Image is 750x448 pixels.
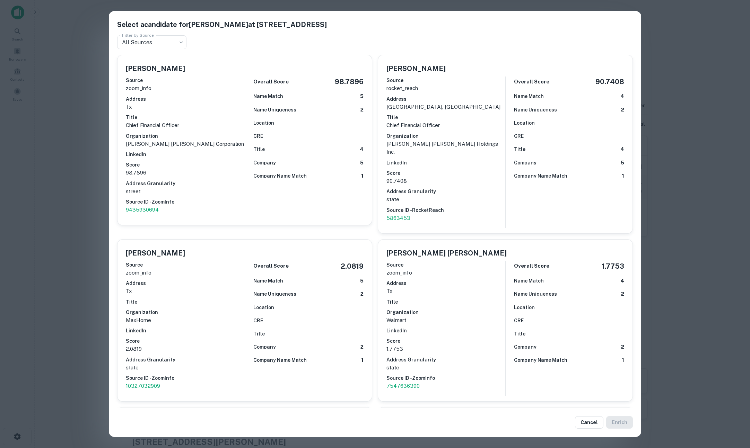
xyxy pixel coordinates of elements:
[620,145,624,153] h6: 4
[595,77,624,87] h5: 90.7408
[117,35,186,49] div: All Sources
[360,159,364,167] h6: 5
[126,151,245,158] h6: LinkedIn
[386,382,505,390] a: 7547636390
[575,416,603,429] button: Cancel
[253,145,265,153] h6: Title
[386,195,505,204] p: state
[253,262,289,270] h6: Overall Score
[335,77,364,87] h5: 98.7896
[126,198,245,206] h6: Source ID - ZoomInfo
[126,95,245,103] h6: Address
[126,374,245,382] h6: Source ID - ZoomInfo
[253,159,276,167] h6: Company
[621,106,624,114] h6: 2
[126,345,245,353] p: 2.0819
[386,206,505,214] h6: Source ID - RocketReach
[386,214,505,222] a: 5863453
[341,261,364,271] h5: 2.0819
[715,393,750,426] iframe: Chat Widget
[514,262,549,270] h6: Overall Score
[253,277,283,285] h6: Name Match
[360,106,364,114] h6: 2
[126,103,245,111] p: tx
[126,327,245,334] h6: LinkedIn
[386,287,505,295] p: tx
[602,261,624,271] h5: 1.7753
[253,172,307,180] h6: Company Name Match
[253,106,296,114] h6: Name Uniqueness
[126,206,245,214] a: 9435930694
[126,140,245,148] p: [PERSON_NAME] [PERSON_NAME] Corporation
[253,78,289,86] h6: Overall Score
[386,140,505,156] p: [PERSON_NAME] [PERSON_NAME] Holdings Inc.
[126,84,245,92] p: zoom_info
[360,277,364,285] h6: 5
[386,374,505,382] h6: Source ID - ZoomInfo
[386,298,505,306] h6: Title
[514,356,567,364] h6: Company Name Match
[386,132,505,140] h6: Organization
[386,95,505,103] h6: Address
[126,382,245,390] p: 10327032909
[126,287,245,295] p: tx
[386,337,505,345] h6: Score
[126,316,245,324] p: MaxHome
[514,78,549,86] h6: Overall Score
[514,277,544,285] h6: Name Match
[253,119,274,127] h6: Location
[621,159,624,167] h6: 5
[621,290,624,298] h6: 2
[514,172,567,180] h6: Company Name Match
[386,177,505,185] p: 90.7408
[622,356,624,364] h6: 1
[253,290,296,298] h6: Name Uniqueness
[386,345,505,353] p: 1.7753
[360,343,364,351] h6: 2
[514,343,537,351] h6: Company
[126,77,245,84] h6: Source
[126,298,245,306] h6: Title
[386,159,505,167] h6: LinkedIn
[386,316,505,324] p: Walmart
[514,317,524,324] h6: CRE
[253,356,307,364] h6: Company Name Match
[253,317,263,324] h6: CRE
[126,308,245,316] h6: Organization
[386,356,505,364] h6: Address Granularity
[126,261,245,269] h6: Source
[620,277,624,285] h6: 4
[386,279,505,287] h6: Address
[126,180,245,187] h6: Address Granularity
[386,63,446,74] h5: [PERSON_NAME]
[126,269,245,277] p: zoom_info
[514,119,535,127] h6: Location
[117,19,633,30] h5: Select a candidate for [PERSON_NAME] at [STREET_ADDRESS]
[386,261,505,269] h6: Source
[253,132,263,140] h6: CRE
[253,92,283,100] h6: Name Match
[622,172,624,180] h6: 1
[514,132,524,140] h6: CRE
[514,106,557,114] h6: Name Uniqueness
[253,304,274,311] h6: Location
[126,364,245,372] p: state
[386,169,505,177] h6: Score
[126,63,185,74] h5: [PERSON_NAME]
[514,145,525,153] h6: Title
[361,172,364,180] h6: 1
[386,114,505,121] h6: Title
[126,356,245,364] h6: Address Granularity
[386,269,505,277] p: zoom_info
[126,279,245,287] h6: Address
[126,132,245,140] h6: Organization
[514,330,525,338] h6: Title
[620,92,624,100] h6: 4
[386,308,505,316] h6: Organization
[360,290,364,298] h6: 2
[386,84,505,92] p: rocket_reach
[360,145,364,153] h6: 4
[126,169,245,177] p: 98.7896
